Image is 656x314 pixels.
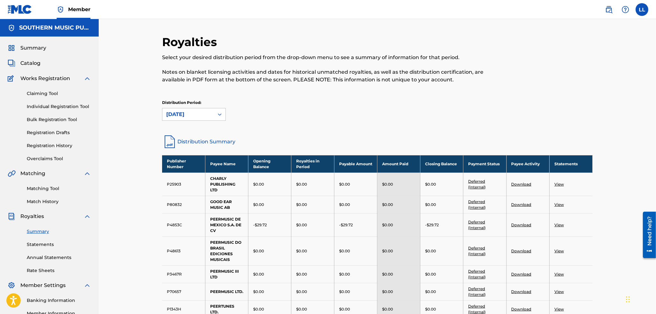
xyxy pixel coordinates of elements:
td: CHARLY PUBLISHING LTD [205,173,248,196]
div: [DATE] [166,111,210,118]
img: Royalties [8,213,15,220]
p: Notes on blanket licensing activities and dates for historical unmatched royalties, as well as th... [162,68,494,84]
a: Claiming Tool [27,90,91,97]
td: P4853C [162,213,205,236]
img: Works Registration [8,75,16,82]
p: $0.00 [339,289,350,295]
a: View [554,272,564,276]
p: Select your desired distribution period from the drop-down menu to see a summary of information f... [162,54,494,61]
a: View [554,289,564,294]
img: expand [83,170,91,177]
span: Matching [20,170,45,177]
p: $0.00 [296,248,307,254]
th: Payment Status [463,155,506,173]
a: View [554,222,564,227]
div: Help [619,3,632,16]
span: Member Settings [20,282,66,289]
span: Member [68,6,90,13]
a: Public Search [603,3,615,16]
iframe: Chat Widget [624,283,656,314]
p: $0.00 [382,306,393,312]
p: $0.00 [425,306,436,312]
a: Registration Drafts [27,129,91,136]
a: Registration History [27,142,91,149]
td: P70657 [162,283,205,300]
p: $0.00 [382,248,393,254]
p: $0.00 [296,202,307,208]
p: $0.00 [382,289,393,295]
p: $0.00 [296,271,307,277]
p: $0.00 [253,248,264,254]
a: Deferred (Internal) [468,220,486,230]
iframe: Resource Center [638,209,656,262]
p: $0.00 [253,271,264,277]
p: $0.00 [382,202,393,208]
td: GOOD EAR MUSIC AB [205,196,248,213]
p: $0.00 [296,289,307,295]
th: Payee Name [205,155,248,173]
span: Summary [20,44,46,52]
th: Statements [549,155,592,173]
img: Member Settings [8,282,15,289]
img: help [622,6,629,13]
th: Payee Activity [506,155,549,173]
p: -$29.72 [425,222,439,228]
a: CatalogCatalog [8,59,40,67]
a: Bulk Registration Tool [27,116,91,123]
a: Summary [27,228,91,235]
td: PEERMUSIC LTD. [205,283,248,300]
a: Deferred (Internal) [468,286,486,297]
img: expand [83,75,91,82]
td: P48613 [162,236,205,265]
p: $0.00 [253,289,264,295]
span: Works Registration [20,75,70,82]
p: $0.00 [382,181,393,187]
img: Accounts [8,24,15,32]
p: -$29.72 [339,222,353,228]
p: -$29.72 [253,222,267,228]
p: $0.00 [425,181,436,187]
p: $0.00 [425,271,436,277]
a: Match History [27,198,91,205]
img: distribution-summary-pdf [162,134,177,149]
p: $0.00 [253,306,264,312]
td: PEERMUSIC III LTD [205,265,248,283]
td: PEERMUSIC DE MEXICO S.A. DE CV [205,213,248,236]
a: Deferred (Internal) [468,179,486,189]
img: Top Rightsholder [57,6,64,13]
img: Summary [8,44,15,52]
p: $0.00 [296,181,307,187]
a: Download [511,202,531,207]
p: $0.00 [339,306,350,312]
a: Deferred (Internal) [468,199,486,210]
img: Catalog [8,59,15,67]
th: Closing Balance [420,155,463,173]
td: P3467R [162,265,205,283]
p: $0.00 [296,222,307,228]
th: Amount Paid [377,155,420,173]
p: $0.00 [339,202,350,208]
a: Download [511,182,531,187]
a: View [554,249,564,253]
p: $0.00 [253,181,264,187]
img: Matching [8,170,16,177]
h5: SOUTHERN MUSIC PUB CO INC [19,24,91,31]
a: Distribution Summary [162,134,593,149]
a: Overclaims Tool [27,155,91,162]
a: Individual Registration Tool [27,103,91,110]
a: Download [511,289,531,294]
a: View [554,202,564,207]
p: $0.00 [425,202,436,208]
a: Annual Statements [27,254,91,261]
td: PEERMUSIC DO BRASIL EDICIONES MUSICAIS [205,236,248,265]
a: Download [511,307,531,311]
div: Drag [626,290,630,309]
img: expand [83,282,91,289]
a: Matching Tool [27,185,91,192]
p: $0.00 [253,202,264,208]
p: Distribution Period: [162,100,226,106]
a: Download [511,272,531,276]
th: Opening Balance [248,155,291,173]
a: View [554,182,564,187]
